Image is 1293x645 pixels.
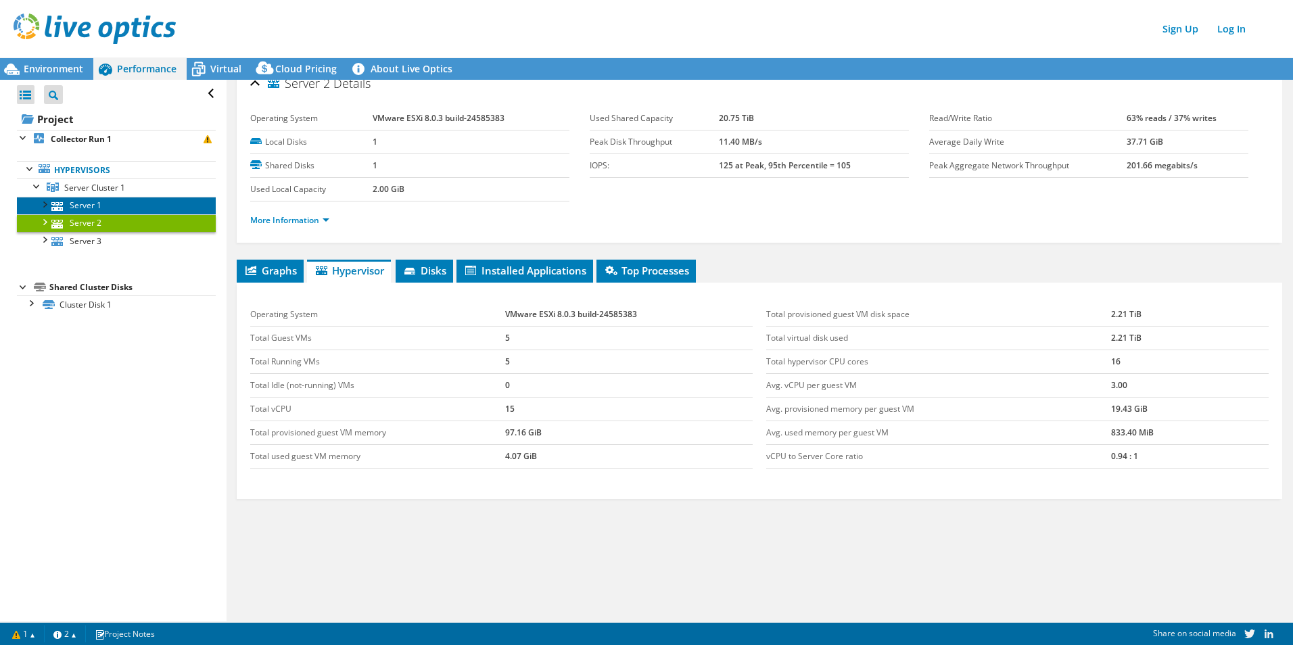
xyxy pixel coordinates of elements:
span: Environment [24,62,83,75]
label: Used Shared Capacity [590,112,719,125]
td: Total provisioned guest VM disk space [766,303,1111,327]
span: Top Processes [603,264,689,277]
a: More Information [250,214,329,226]
td: Avg. used memory per guest VM [766,421,1111,445]
b: 201.66 megabits/s [1127,160,1198,171]
td: 97.16 GiB [505,421,753,445]
b: 20.75 TiB [719,112,754,124]
a: Sign Up [1156,19,1205,39]
td: Total virtual disk used [766,327,1111,350]
td: Avg. provisioned memory per guest VM [766,398,1111,421]
td: 15 [505,398,753,421]
td: Total vCPU [250,398,505,421]
label: Local Disks [250,135,373,149]
a: Log In [1210,19,1252,39]
td: Avg. vCPU per guest VM [766,374,1111,398]
b: 1 [373,160,377,171]
td: Total provisioned guest VM memory [250,421,505,445]
td: Total used guest VM memory [250,445,505,469]
a: 1 [3,625,45,642]
td: Operating System [250,303,505,327]
label: Peak Disk Throughput [590,135,719,149]
span: Details [333,75,371,91]
span: Cloud Pricing [275,62,337,75]
a: 2 [44,625,86,642]
a: Server Cluster 1 [17,178,216,196]
label: Peak Aggregate Network Throughput [929,159,1127,172]
img: live_optics_svg.svg [14,14,176,44]
span: Share on social media [1153,627,1236,639]
span: Hypervisor [314,264,384,277]
b: VMware ESXi 8.0.3 build-24585383 [373,112,504,124]
span: Server 2 [268,77,330,91]
b: 37.71 GiB [1127,136,1163,147]
a: Hypervisors [17,161,216,178]
b: Collector Run 1 [51,133,112,145]
span: Virtual [210,62,241,75]
b: 2.00 GiB [373,183,404,195]
td: Total hypervisor CPU cores [766,350,1111,374]
b: 1 [373,136,377,147]
td: 2.21 TiB [1111,303,1269,327]
label: Average Daily Write [929,135,1127,149]
a: Project Notes [85,625,164,642]
td: 4.07 GiB [505,445,753,469]
b: 125 at Peak, 95th Percentile = 105 [719,160,851,171]
label: Used Local Capacity [250,183,373,196]
span: Graphs [243,264,297,277]
td: 16 [1111,350,1269,374]
td: 0 [505,374,753,398]
b: 63% reads / 37% writes [1127,112,1217,124]
span: Installed Applications [463,264,586,277]
td: 2.21 TiB [1111,327,1269,350]
a: Server 3 [17,232,216,249]
a: Collector Run 1 [17,130,216,147]
td: 19.43 GiB [1111,398,1269,421]
label: Operating System [250,112,373,125]
div: Shared Cluster Disks [49,279,216,295]
label: IOPS: [590,159,719,172]
b: 11.40 MB/s [719,136,762,147]
td: Total Idle (not-running) VMs [250,374,505,398]
td: 0.94 : 1 [1111,445,1269,469]
td: 833.40 MiB [1111,421,1269,445]
span: Server Cluster 1 [64,182,125,193]
td: vCPU to Server Core ratio [766,445,1111,469]
td: 5 [505,327,753,350]
td: VMware ESXi 8.0.3 build-24585383 [505,303,753,327]
span: Disks [402,264,446,277]
span: Performance [117,62,177,75]
a: About Live Optics [347,58,463,80]
label: Read/Write Ratio [929,112,1127,125]
td: 5 [505,350,753,374]
a: Server 1 [17,197,216,214]
label: Shared Disks [250,159,373,172]
a: Cluster Disk 1 [17,295,216,313]
a: Server 2 [17,214,216,232]
td: Total Running VMs [250,350,505,374]
a: Project [17,108,216,130]
td: Total Guest VMs [250,327,505,350]
td: 3.00 [1111,374,1269,398]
